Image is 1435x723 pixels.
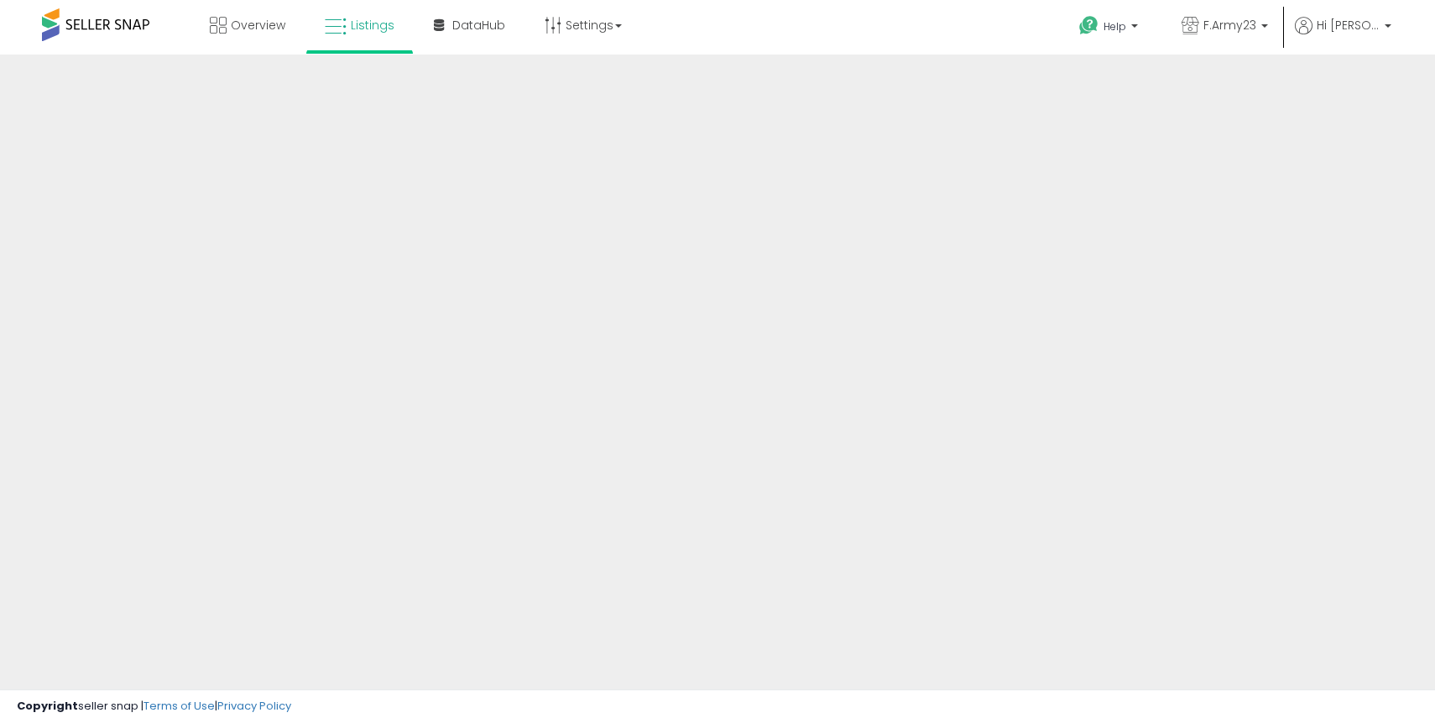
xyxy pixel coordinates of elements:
[1317,17,1380,34] span: Hi [PERSON_NAME]
[1203,17,1256,34] span: F.Army23
[1066,3,1155,55] a: Help
[1104,19,1126,34] span: Help
[17,699,291,715] div: seller snap | |
[1078,15,1099,36] i: Get Help
[351,17,394,34] span: Listings
[217,698,291,714] a: Privacy Policy
[143,698,215,714] a: Terms of Use
[231,17,285,34] span: Overview
[17,698,78,714] strong: Copyright
[1295,17,1391,55] a: Hi [PERSON_NAME]
[452,17,505,34] span: DataHub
